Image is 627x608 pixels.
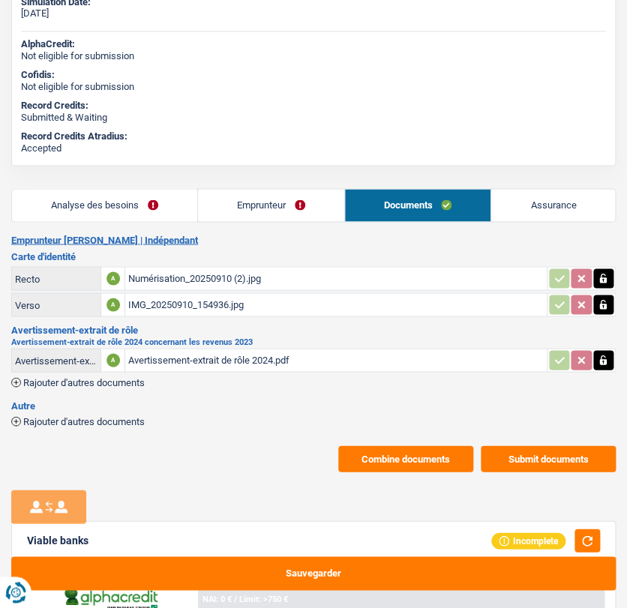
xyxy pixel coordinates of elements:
[15,355,97,366] div: Avertissement-extrait de rôle 2024 concernant les revenus 2023
[11,337,616,346] h2: Avertissement-extrait de rôle 2024 concernant les revenus 2023
[345,189,491,221] a: Documents
[106,353,120,367] div: A
[11,416,145,426] button: Rajouter d'autres documents
[202,594,232,604] span: NAI: 0 €
[128,267,544,289] div: Numérisation_20250910 (2).jpg
[15,299,97,310] div: Verso
[23,416,145,426] span: Rajouter d'autres documents
[11,556,616,590] button: Sauvegarder
[128,349,544,371] div: Avertissement-extrait de rôle 2024.pdf
[21,130,606,142] div: Record Credits Atradius:
[106,271,120,285] div: A
[11,400,616,410] h3: Autre
[21,7,606,19] div: [DATE]
[21,69,606,81] div: Cofidis:
[23,377,145,387] span: Rajouter d'autres documents
[198,189,344,221] a: Emprunteur
[27,534,88,547] div: Viable banks
[239,594,288,604] span: Limit: >750 €
[128,293,544,316] div: IMG_20250910_154936.jpg
[11,325,616,334] h3: Avertissement-extrait de rôle
[11,377,145,387] button: Rajouter d'autres documents
[11,251,616,261] h3: Carte d'identité
[21,112,606,124] div: Submitted & Waiting
[21,81,606,93] div: Not eligible for submission
[15,273,97,284] div: Recto
[21,50,606,62] div: Not eligible for submission
[234,594,237,604] span: /
[481,445,616,472] button: Submit documents
[338,445,473,472] button: Combine documents
[11,234,616,246] h2: Emprunteur [PERSON_NAME] | Indépendant
[21,38,606,50] div: AlphaCredit:
[21,100,606,112] div: Record Credits:
[491,532,565,549] div: Incomplete
[491,189,615,221] a: Assurance
[12,189,197,221] a: Analyse des besoins
[21,142,606,154] div: Accepted
[106,298,120,311] div: A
